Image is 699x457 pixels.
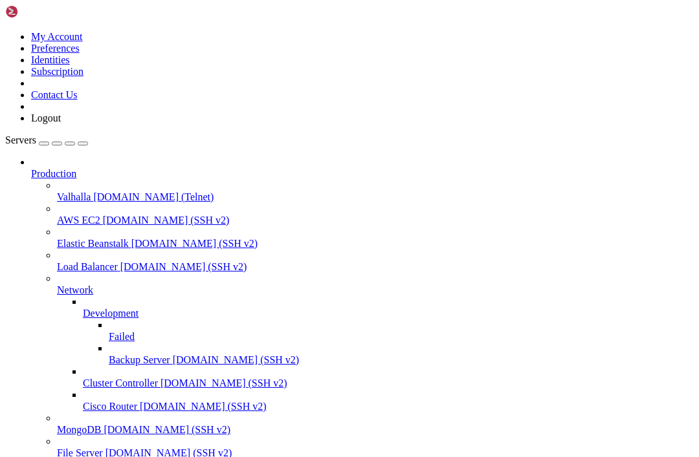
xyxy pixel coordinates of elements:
[83,377,158,388] span: Cluster Controller
[131,238,258,249] span: [DOMAIN_NAME] (SSH v2)
[57,284,694,296] a: Network
[57,226,694,250] li: Elastic Beanstalk [DOMAIN_NAME] (SSH v2)
[57,261,694,273] a: Load Balancer [DOMAIN_NAME] (SSH v2)
[57,424,694,436] a: MongoDB [DOMAIN_NAME] (SSH v2)
[31,54,70,65] a: Identities
[57,215,100,226] span: AWS EC2
[173,354,300,365] span: [DOMAIN_NAME] (SSH v2)
[57,238,129,249] span: Elastic Beanstalk
[161,377,287,388] span: [DOMAIN_NAME] (SSH v2)
[31,168,694,180] a: Production
[83,308,694,319] a: Development
[83,401,694,412] a: Cisco Router [DOMAIN_NAME] (SSH v2)
[31,66,83,77] a: Subscription
[57,203,694,226] li: AWS EC2 [DOMAIN_NAME] (SSH v2)
[57,424,101,435] span: MongoDB
[31,168,76,179] span: Production
[93,191,214,202] span: [DOMAIN_NAME] (Telnet)
[31,31,83,42] a: My Account
[104,424,230,435] span: [DOMAIN_NAME] (SSH v2)
[57,180,694,203] li: Valhalla [DOMAIN_NAME] (Telnet)
[109,331,694,343] a: Failed
[31,112,61,123] a: Logout
[57,273,694,412] li: Network
[83,377,694,389] a: Cluster Controller [DOMAIN_NAME] (SSH v2)
[5,5,80,18] img: Shellngn
[57,191,694,203] a: Valhalla [DOMAIN_NAME] (Telnet)
[103,215,230,226] span: [DOMAIN_NAME] (SSH v2)
[57,284,93,295] span: Network
[109,319,694,343] li: Failed
[31,43,80,54] a: Preferences
[140,401,267,412] span: [DOMAIN_NAME] (SSH v2)
[109,354,694,366] a: Backup Server [DOMAIN_NAME] (SSH v2)
[83,366,694,389] li: Cluster Controller [DOMAIN_NAME] (SSH v2)
[109,354,170,365] span: Backup Server
[57,215,694,226] a: AWS EC2 [DOMAIN_NAME] (SSH v2)
[31,89,78,100] a: Contact Us
[83,296,694,366] li: Development
[83,401,137,412] span: Cisco Router
[83,389,694,412] li: Cisco Router [DOMAIN_NAME] (SSH v2)
[57,250,694,273] li: Load Balancer [DOMAIN_NAME] (SSH v2)
[57,261,118,272] span: Load Balancer
[5,134,88,145] a: Servers
[57,412,694,436] li: MongoDB [DOMAIN_NAME] (SSH v2)
[57,238,694,250] a: Elastic Beanstalk [DOMAIN_NAME] (SSH v2)
[120,261,247,272] span: [DOMAIN_NAME] (SSH v2)
[109,343,694,366] li: Backup Server [DOMAIN_NAME] (SSH v2)
[83,308,139,319] span: Development
[57,191,91,202] span: Valhalla
[5,134,36,145] span: Servers
[109,331,135,342] span: Failed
